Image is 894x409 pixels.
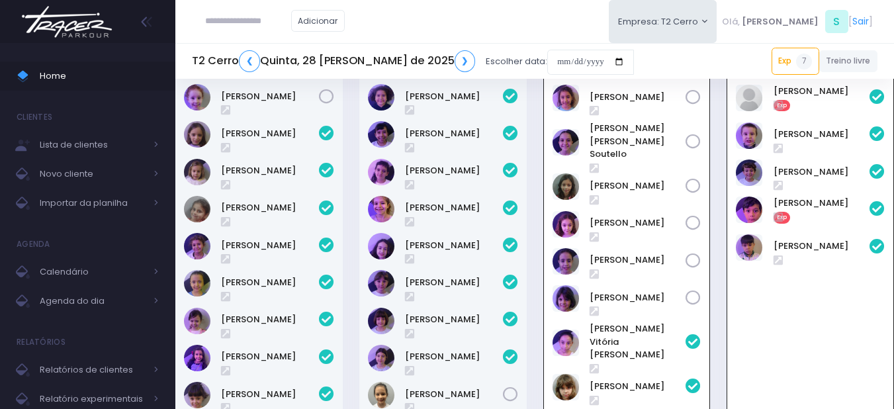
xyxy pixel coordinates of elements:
a: [PERSON_NAME] [774,128,870,141]
img: Isabela de Brito Moffa [368,233,394,259]
a: ❯ [455,50,476,72]
span: Relatórios de clientes [40,361,146,379]
h4: Relatórios [17,329,66,355]
span: [PERSON_NAME] [742,15,819,28]
span: Home [40,68,159,85]
a: [PERSON_NAME] [405,201,503,214]
a: [PERSON_NAME] [590,179,686,193]
img: Maria Vitória Silva Moura [553,330,579,356]
span: Lista de clientes [40,136,146,154]
a: [PERSON_NAME] [590,216,686,230]
a: [PERSON_NAME] [774,165,870,179]
img: Ana Helena Soutello [553,129,579,156]
a: [PERSON_NAME] [405,276,503,289]
img: Samuel Bigaton [736,197,762,223]
a: [PERSON_NAME] [221,201,319,214]
h4: Agenda [17,231,50,257]
a: [PERSON_NAME] [590,91,686,104]
a: [PERSON_NAME] [774,85,870,98]
img: Francisco Nassar [736,85,762,111]
a: [PERSON_NAME] [PERSON_NAME] Soutello [590,122,686,161]
img: Gabriela Libardi Galesi Bernardo [368,196,394,222]
img: Mariana Abramo [368,308,394,334]
img: Antonieta Bonna Gobo N Silva [184,84,210,111]
a: [PERSON_NAME] [221,276,319,289]
a: [PERSON_NAME] [774,240,870,253]
img: Maya Viana [368,382,394,408]
img: Isabel Amado [184,233,210,259]
a: [PERSON_NAME] [221,164,319,177]
img: Manuela Santos [184,345,210,371]
img: Otto Guimarães Krön [736,159,762,186]
span: S [825,10,848,33]
span: Calendário [40,263,146,281]
img: Luzia Rolfini Fernandes [553,248,579,275]
img: Catarina Andrade [184,159,210,185]
img: Maria Clara Frateschi [368,270,394,296]
img: Guilherme Soares Naressi [736,122,762,149]
img: Maria Ribeiro Martins [184,382,210,408]
span: Importar da planilha [40,195,146,212]
h4: Clientes [17,104,52,130]
img: Heloísa Amado [184,196,210,222]
a: [PERSON_NAME] [221,350,319,363]
img: Beatriz Kikuchi [368,121,394,148]
img: Alice Oliveira Castro [553,85,579,111]
a: [PERSON_NAME] [221,313,319,326]
a: [PERSON_NAME] [590,253,686,267]
a: ❮ [239,50,260,72]
img: Julia Merlino Donadell [184,308,210,334]
a: Adicionar [291,10,345,32]
img: Isabel Silveira Chulam [184,270,210,296]
a: [PERSON_NAME] [590,291,686,304]
a: [PERSON_NAME] [221,388,319,401]
a: [PERSON_NAME] [405,239,503,252]
span: Relatório experimentais [40,390,146,408]
a: [PERSON_NAME] [221,239,319,252]
a: [PERSON_NAME] [405,90,503,103]
div: Escolher data: [192,46,634,77]
a: [PERSON_NAME] [405,313,503,326]
a: [PERSON_NAME] [590,380,686,393]
img: Malu Bernardes [553,285,579,312]
img: Ana Beatriz Xavier Roque [368,84,394,111]
img: Julia de Campos Munhoz [553,173,579,200]
a: [PERSON_NAME] [405,127,503,140]
span: 7 [796,54,812,69]
img: Theo Cabral [736,234,762,261]
a: [PERSON_NAME] Vitória [PERSON_NAME] [590,322,686,361]
span: Agenda do dia [40,293,146,310]
a: Sair [852,15,869,28]
img: Luisa Tomchinsky Montezano [553,211,579,238]
a: [PERSON_NAME] [405,164,503,177]
img: Maya Ribeiro Martins [184,121,210,148]
a: [PERSON_NAME] [221,90,319,103]
a: [PERSON_NAME] [405,388,503,401]
a: [PERSON_NAME] [221,127,319,140]
a: [PERSON_NAME] [405,350,503,363]
img: Martina Fernandes Grimaldi [368,345,394,371]
span: Olá, [722,15,740,28]
div: [ ] [717,7,877,36]
a: Treino livre [819,50,878,72]
img: Nina Carletto Barbosa [553,374,579,400]
a: [PERSON_NAME] [774,197,870,210]
span: Novo cliente [40,165,146,183]
a: Exp7 [772,48,819,74]
h5: T2 Cerro Quinta, 28 [PERSON_NAME] de 2025 [192,50,475,72]
img: Clara Guimaraes Kron [368,159,394,185]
